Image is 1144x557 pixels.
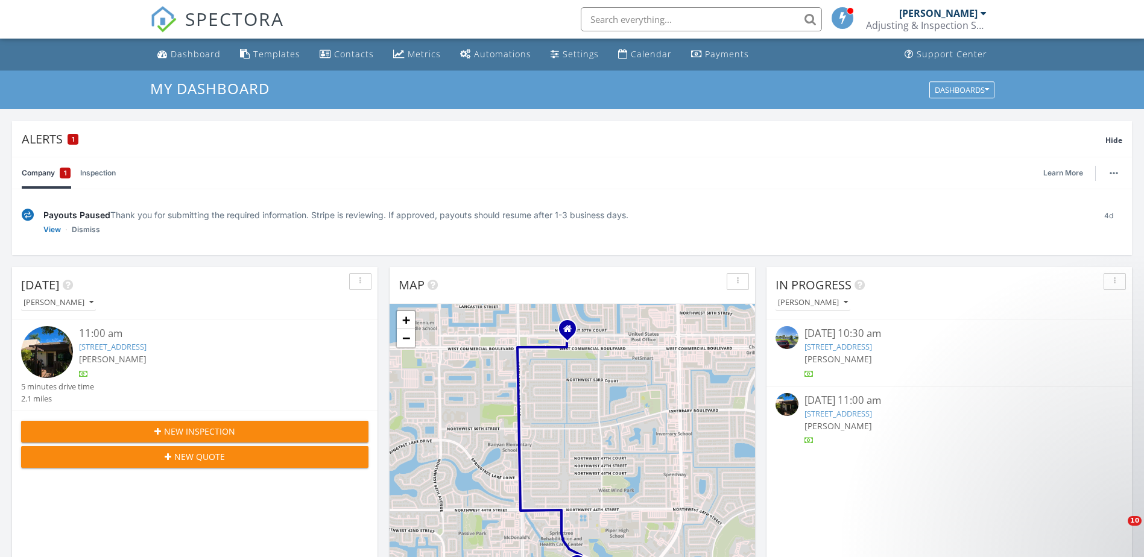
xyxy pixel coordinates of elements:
[900,43,992,66] a: Support Center
[408,48,441,60] div: Metrics
[776,326,1123,380] a: [DATE] 10:30 am [STREET_ADDRESS] [PERSON_NAME]
[776,277,852,293] span: In Progress
[546,43,604,66] a: Settings
[1128,516,1142,526] span: 10
[776,295,850,311] button: [PERSON_NAME]
[778,298,848,307] div: [PERSON_NAME]
[804,420,872,432] span: [PERSON_NAME]
[935,86,989,94] div: Dashboards
[253,48,300,60] div: Templates
[388,43,446,66] a: Metrics
[21,326,368,404] a: 11:00 am [STREET_ADDRESS] [PERSON_NAME] 5 minutes drive time 2.1 miles
[79,341,147,352] a: [STREET_ADDRESS]
[397,329,415,347] a: Zoom out
[21,393,94,404] div: 2.1 miles
[72,135,75,143] span: 1
[21,446,368,468] button: New Quote
[174,450,225,463] span: New Quote
[21,421,368,442] button: New Inspection
[567,329,575,336] div: 8495 W Commercial Boulevard , Tamarac Florida 33351
[563,48,599,60] div: Settings
[21,326,73,378] img: 9576178%2Fcover_photos%2FT2U9sZ2PiWmEhpxKD4Oj%2Fsmall.jpg
[64,167,67,179] span: 1
[776,393,798,416] img: 9576178%2Fcover_photos%2FT2U9sZ2PiWmEhpxKD4Oj%2Fsmall.jpg
[24,298,93,307] div: [PERSON_NAME]
[79,326,340,341] div: 11:00 am
[185,6,284,31] span: SPECTORA
[150,78,270,98] span: My Dashboard
[455,43,536,66] a: Automations (Basic)
[929,81,994,98] button: Dashboards
[43,210,110,220] span: Payouts Paused
[315,43,379,66] a: Contacts
[22,209,34,221] img: under-review-2fe708636b114a7f4b8d.svg
[776,326,798,349] img: streetview
[43,209,1086,221] div: Thank you for submitting the required information. Stripe is reviewing. If approved, payouts shou...
[153,43,226,66] a: Dashboard
[21,381,94,392] div: 5 minutes drive time
[79,353,147,365] span: [PERSON_NAME]
[399,277,425,293] span: Map
[686,43,754,66] a: Payments
[613,43,677,66] a: Calendar
[72,224,100,236] a: Dismiss
[164,425,235,438] span: New Inspection
[705,48,749,60] div: Payments
[150,6,177,33] img: The Best Home Inspection Software - Spectora
[776,393,1123,447] a: [DATE] 11:00 am [STREET_ADDRESS] [PERSON_NAME]
[866,19,987,31] div: Adjusting & Inspection Services Inc.
[150,16,284,42] a: SPECTORA
[804,408,872,419] a: [STREET_ADDRESS]
[171,48,221,60] div: Dashboard
[631,48,672,60] div: Calendar
[22,157,71,189] a: Company
[804,341,872,352] a: [STREET_ADDRESS]
[1110,172,1118,174] img: ellipsis-632cfdd7c38ec3a7d453.svg
[334,48,374,60] div: Contacts
[22,131,1105,147] div: Alerts
[1103,516,1132,545] iframe: Intercom live chat
[235,43,305,66] a: Templates
[397,311,415,329] a: Zoom in
[804,326,1094,341] div: [DATE] 10:30 am
[21,295,96,311] button: [PERSON_NAME]
[1105,135,1122,145] span: Hide
[43,224,61,236] a: View
[804,393,1094,408] div: [DATE] 11:00 am
[917,48,987,60] div: Support Center
[21,277,60,293] span: [DATE]
[1043,167,1090,179] a: Learn More
[899,7,978,19] div: [PERSON_NAME]
[474,48,531,60] div: Automations
[1095,209,1122,236] div: 4d
[581,7,822,31] input: Search everything...
[80,157,116,189] a: Inspection
[804,353,872,365] span: [PERSON_NAME]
